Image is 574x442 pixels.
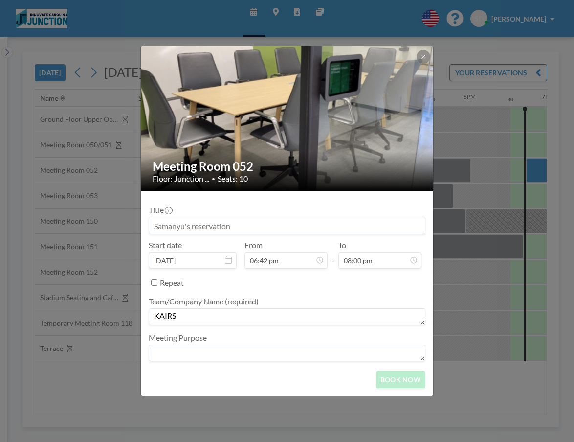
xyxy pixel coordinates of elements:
[338,240,346,250] label: To
[149,297,259,306] label: Team/Company Name (required)
[153,159,422,174] h2: Meeting Room 052
[149,333,207,343] label: Meeting Purpose
[160,278,184,288] label: Repeat
[244,240,263,250] label: From
[218,174,248,184] span: Seats: 10
[149,240,182,250] label: Start date
[141,45,434,192] img: 537.jpg
[376,371,425,388] button: BOOK NOW
[149,205,172,215] label: Title
[149,217,425,234] input: Samanyu's reservation
[153,174,209,184] span: Floor: Junction ...
[331,244,334,265] span: -
[212,175,215,183] span: •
